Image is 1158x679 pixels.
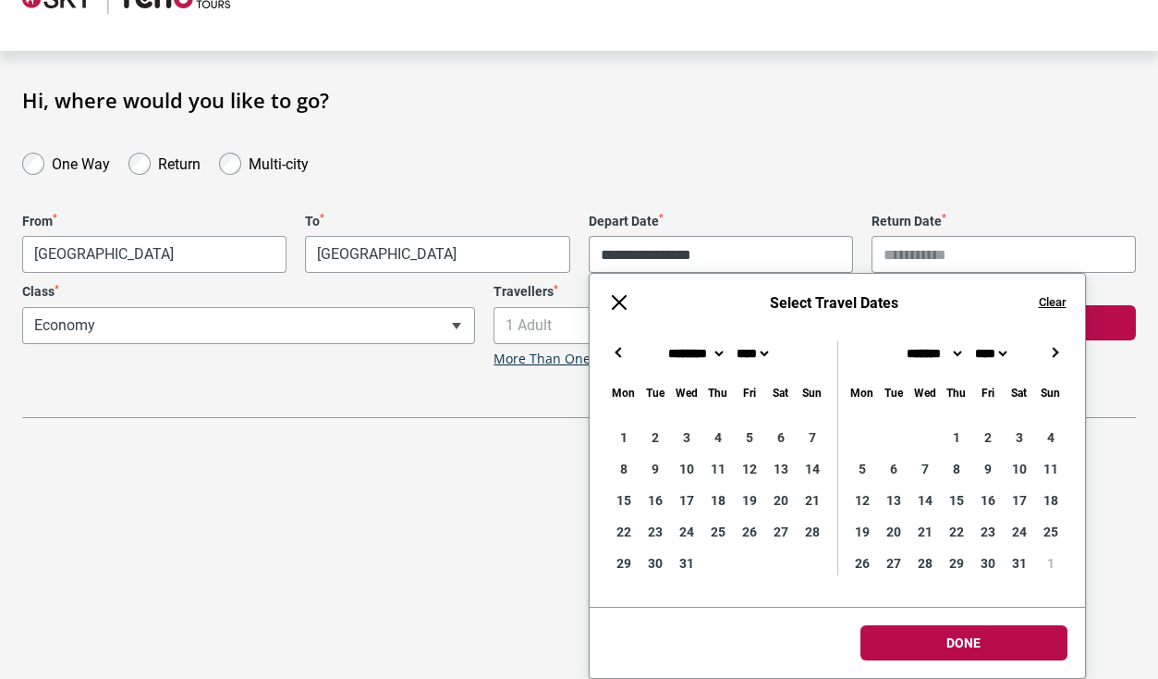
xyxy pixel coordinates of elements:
div: 19 [847,516,878,548]
div: 23 [972,516,1004,548]
button: Done [860,625,1067,660]
div: 25 [1035,516,1067,548]
span: Economy [23,308,474,343]
div: 2 [640,422,671,453]
span: 1 Adult [494,307,946,344]
span: Singapore, Singapore [305,236,569,273]
label: Return Date [872,214,1136,229]
div: Wednesday [909,382,941,403]
label: Travellers [494,284,946,300]
div: 8 [941,453,972,485]
span: Melbourne, Australia [22,236,286,273]
div: 11 [702,453,734,485]
div: 30 [972,548,1004,579]
div: 22 [941,516,972,548]
div: 13 [765,453,797,485]
div: Sunday [1035,382,1067,403]
label: Class [22,284,475,300]
div: 3 [1004,422,1035,453]
span: Singapore, Singapore [306,237,568,272]
label: Depart Date [589,214,853,229]
div: Friday [734,382,765,403]
div: 6 [765,422,797,453]
label: From [22,214,286,229]
div: 20 [765,485,797,516]
div: 21 [797,485,828,516]
div: 11 [1035,453,1067,485]
div: 13 [878,485,909,516]
div: 18 [702,485,734,516]
div: Tuesday [878,382,909,403]
span: Melbourne, Australia [23,237,286,272]
div: 17 [1004,485,1035,516]
div: 27 [765,516,797,548]
div: 12 [734,453,765,485]
div: 9 [972,453,1004,485]
div: 10 [671,453,702,485]
button: Clear [1039,294,1067,311]
div: Thursday [941,382,972,403]
div: 6 [878,453,909,485]
div: 10 [1004,453,1035,485]
div: 1 [941,422,972,453]
div: 5 [734,422,765,453]
div: 1 [1035,548,1067,579]
div: Saturday [1004,382,1035,403]
div: Saturday [765,382,797,403]
div: Monday [608,382,640,403]
div: 31 [1004,548,1035,579]
div: 29 [941,548,972,579]
label: Multi-city [249,151,309,173]
span: 1 Adult [494,308,945,343]
div: 28 [797,516,828,548]
div: 15 [941,485,972,516]
div: 7 [797,422,828,453]
div: 26 [847,548,878,579]
div: 4 [1035,422,1067,453]
div: 16 [640,485,671,516]
div: Sunday [797,382,828,403]
label: Return [158,151,201,173]
label: To [305,214,569,229]
h1: Hi, where would you like to go? [22,88,1136,112]
div: 26 [734,516,765,548]
h6: Select Travel Dates [649,294,1020,312]
div: 31 [671,548,702,579]
button: ← [608,341,630,364]
div: 4 [702,422,734,453]
div: Thursday [702,382,734,403]
div: 28 [909,548,941,579]
div: Wednesday [671,382,702,403]
div: 18 [1035,485,1067,516]
div: 23 [640,516,671,548]
div: 7 [909,453,941,485]
div: 22 [608,516,640,548]
div: 2 [972,422,1004,453]
a: More Than One Traveller? [494,352,654,367]
div: 12 [847,485,878,516]
div: 20 [878,516,909,548]
div: 15 [608,485,640,516]
div: 27 [878,548,909,579]
div: 29 [608,548,640,579]
div: Friday [972,382,1004,403]
div: 21 [909,516,941,548]
div: Tuesday [640,382,671,403]
div: 25 [702,516,734,548]
div: 14 [909,485,941,516]
div: 24 [1004,516,1035,548]
button: → [1044,341,1067,364]
div: 17 [671,485,702,516]
span: Economy [22,307,475,344]
div: 9 [640,453,671,485]
div: 19 [734,485,765,516]
div: 30 [640,548,671,579]
div: 1 [608,422,640,453]
div: Monday [847,382,878,403]
div: 8 [608,453,640,485]
div: 16 [972,485,1004,516]
label: One Way [52,151,110,173]
div: 3 [671,422,702,453]
div: 5 [847,453,878,485]
div: 24 [671,516,702,548]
